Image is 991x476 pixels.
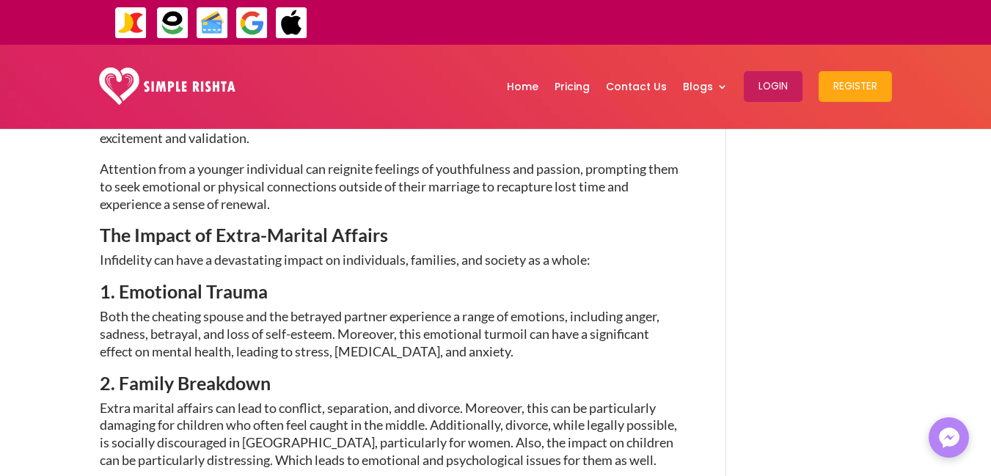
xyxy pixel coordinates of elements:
[744,48,802,125] a: Login
[100,252,590,268] span: Infidelity can have a devastating impact on individuals, families, and society as a whole:
[819,48,892,125] a: Register
[555,48,590,125] a: Pricing
[100,400,677,468] span: Extra marital affairs can lead to conflict, separation, and divorce. Moreover, this can be partic...
[100,224,388,246] span: The Impact of Extra-Marital Affairs
[507,48,538,125] a: Home
[156,7,189,40] img: EasyPaisa-icon
[275,7,308,40] img: ApplePay-icon
[935,423,964,453] img: Messenger
[606,48,667,125] a: Contact Us
[100,308,659,359] span: Both the cheating spouse and the betrayed partner experience a range of emotions, including anger...
[819,71,892,102] button: Register
[100,372,271,394] span: 2. Family Breakdown
[114,7,147,40] img: JazzCash-icon
[235,7,268,40] img: GooglePay-icon
[683,48,728,125] a: Blogs
[100,161,679,212] span: Attention from a younger individual can reignite feelings of youthfulness and passion, prompting ...
[100,280,268,302] span: 1. Emotional Trauma
[744,71,802,102] button: Login
[196,7,229,40] img: Credit Cards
